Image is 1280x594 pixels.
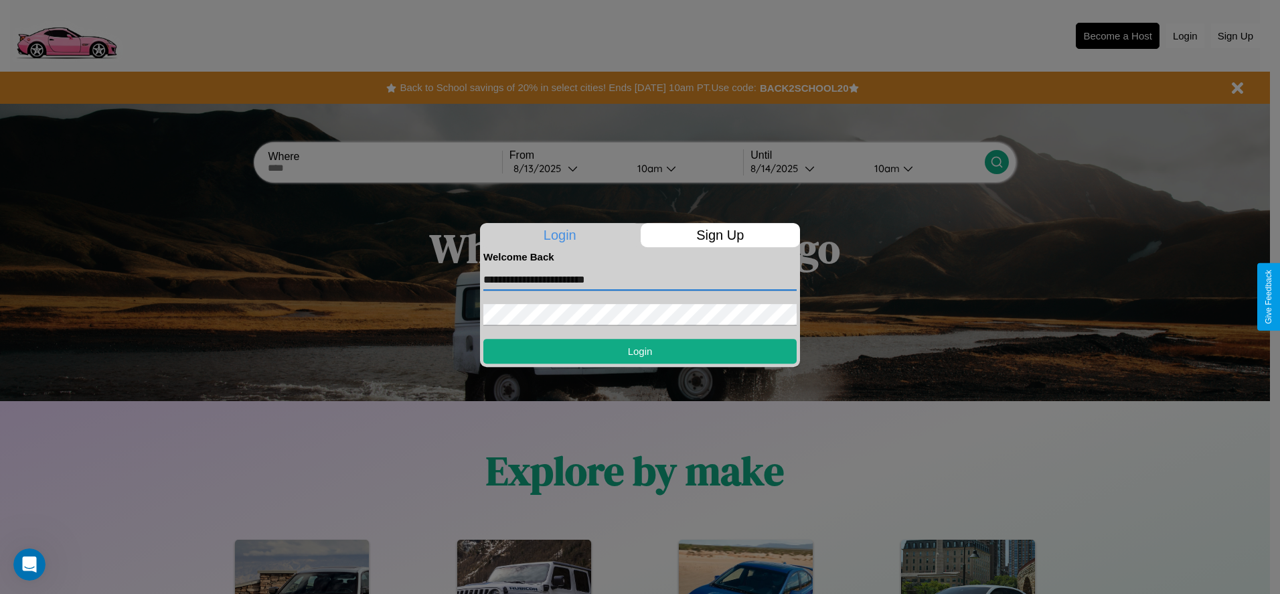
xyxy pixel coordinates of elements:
[641,223,801,247] p: Sign Up
[483,251,797,263] h4: Welcome Back
[480,223,640,247] p: Login
[1264,270,1273,324] div: Give Feedback
[13,548,46,581] iframe: Intercom live chat
[483,339,797,364] button: Login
